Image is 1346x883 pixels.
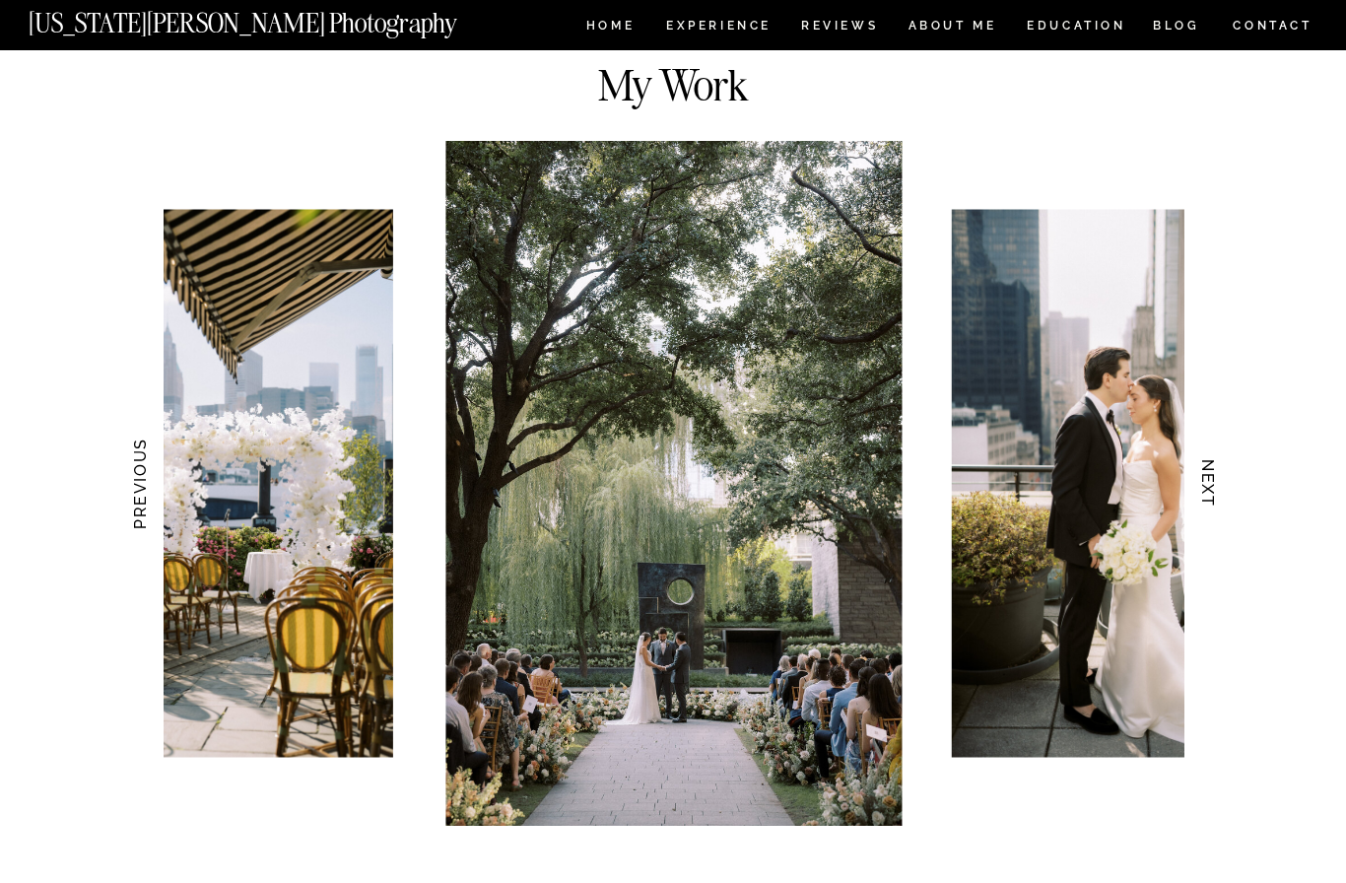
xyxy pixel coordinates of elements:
[129,422,150,546] h3: PREVIOUS
[1025,20,1128,36] a: EDUCATION
[801,20,875,36] a: REVIEWS
[1232,15,1313,36] a: CONTACT
[908,20,997,36] a: ABOUT ME
[582,20,639,36] a: HOME
[666,20,770,36] a: Experience
[626,33,721,55] h2: VIEW
[29,10,523,27] a: [US_STATE][PERSON_NAME] Photography
[527,63,819,98] h2: My Work
[1198,422,1219,546] h3: NEXT
[1153,20,1200,36] a: BLOG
